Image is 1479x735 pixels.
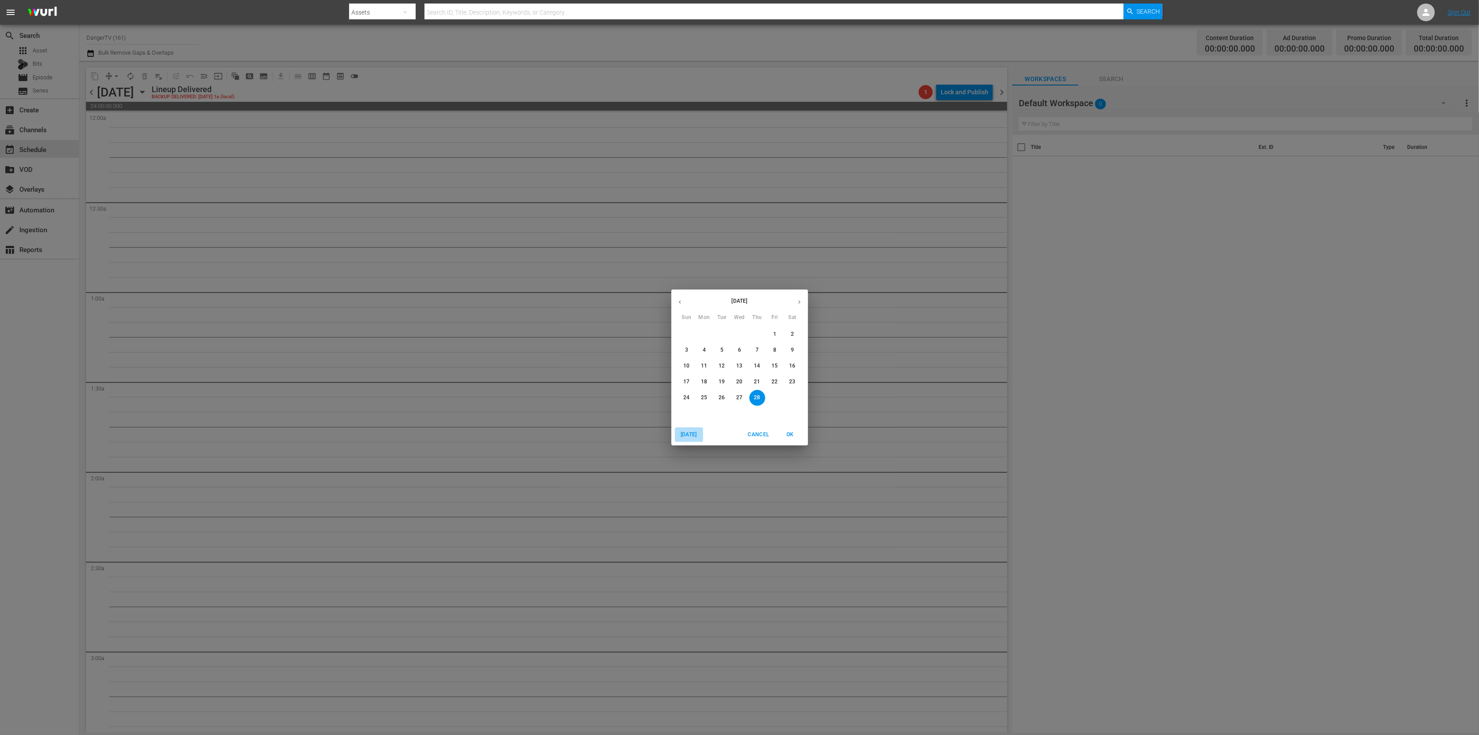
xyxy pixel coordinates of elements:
[736,394,742,401] p: 27
[697,374,712,390] button: 18
[697,358,712,374] button: 11
[776,427,805,442] button: OK
[685,346,688,354] p: 3
[771,362,778,370] p: 15
[785,327,801,342] button: 2
[736,378,742,386] p: 20
[749,313,765,322] span: Thu
[714,313,730,322] span: Tue
[767,342,783,358] button: 8
[683,378,689,386] p: 17
[754,362,760,370] p: 14
[1137,4,1160,19] span: Search
[719,378,725,386] p: 19
[732,313,748,322] span: Wed
[767,327,783,342] button: 1
[679,358,695,374] button: 10
[732,342,748,358] button: 6
[732,390,748,406] button: 27
[719,394,725,401] p: 26
[697,342,712,358] button: 4
[749,342,765,358] button: 7
[21,2,63,23] img: ans4CAIJ8jUAAAAAAAAAAAAAAAAAAAAAAAAgQb4GAAAAAAAAAAAAAAAAAAAAAAAAJMjXAAAAAAAAAAAAAAAAAAAAAAAAgAT5G...
[689,297,791,305] p: [DATE]
[773,346,776,354] p: 8
[679,342,695,358] button: 3
[756,346,759,354] p: 7
[697,390,712,406] button: 25
[5,7,16,18] span: menu
[683,362,689,370] p: 10
[678,430,700,439] span: [DATE]
[738,346,741,354] p: 6
[1448,9,1471,16] a: Sign Out
[771,378,778,386] p: 22
[714,358,730,374] button: 12
[701,378,707,386] p: 18
[785,342,801,358] button: 9
[697,313,712,322] span: Mon
[749,358,765,374] button: 14
[767,313,783,322] span: Fri
[719,362,725,370] p: 12
[744,427,772,442] button: Cancel
[791,330,794,338] p: 2
[679,390,695,406] button: 24
[683,394,689,401] p: 24
[720,346,723,354] p: 5
[714,374,730,390] button: 19
[754,378,760,386] p: 21
[714,342,730,358] button: 5
[679,313,695,322] span: Sun
[767,358,783,374] button: 15
[732,358,748,374] button: 13
[780,430,801,439] span: OK
[791,346,794,354] p: 9
[773,330,776,338] p: 1
[754,394,760,401] p: 28
[749,390,765,406] button: 28
[785,374,801,390] button: 23
[679,374,695,390] button: 17
[749,374,765,390] button: 21
[675,427,703,442] button: [DATE]
[785,358,801,374] button: 16
[767,374,783,390] button: 22
[714,390,730,406] button: 26
[736,362,742,370] p: 13
[701,362,707,370] p: 11
[748,430,769,439] span: Cancel
[785,313,801,322] span: Sat
[701,394,707,401] p: 25
[703,346,706,354] p: 4
[789,378,795,386] p: 23
[732,374,748,390] button: 20
[789,362,795,370] p: 16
